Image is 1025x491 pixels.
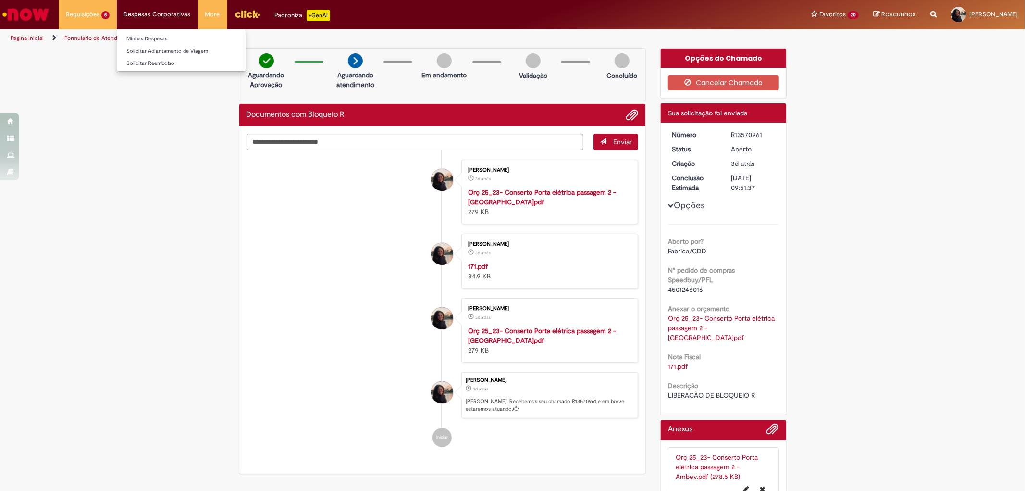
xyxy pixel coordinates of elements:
[421,70,467,80] p: Em andamento
[668,314,777,342] a: Download de Orç 25_23- Conserto Porta elétrica passagem 2 - Ambev.pdf
[731,130,776,139] div: R13570961
[468,326,628,355] div: 279 KB
[475,250,491,256] time: 26/09/2025 14:51:08
[11,34,44,42] a: Página inicial
[205,10,220,19] span: More
[473,386,488,392] span: 3d atrás
[307,10,330,21] p: +GenAi
[668,237,704,246] b: Aberto por?
[117,34,246,44] a: Minhas Despesas
[466,398,633,413] p: [PERSON_NAME]! Recebemos seu chamado R13570961 e em breve estaremos atuando.
[64,34,136,42] a: Formulário de Atendimento
[275,10,330,21] div: Padroniza
[247,372,639,418] li: Camily Vitoria Silva Sousa
[519,71,547,80] p: Validação
[731,173,776,192] div: [DATE] 09:51:37
[468,306,628,312] div: [PERSON_NAME]
[475,315,491,320] time: 26/09/2025 14:51:04
[665,144,724,154] dt: Status
[431,169,453,191] div: Camily Vitoria Silva Sousa
[731,159,754,168] span: 3d atrás
[468,262,628,281] div: 34.9 KB
[475,176,491,182] span: 3d atrás
[66,10,99,19] span: Requisições
[593,134,638,150] button: Enviar
[431,307,453,329] div: Camily Vitoria Silva Sousa
[668,109,747,117] span: Sua solicitação foi enviada
[668,353,701,361] b: Nota Fiscal
[665,159,724,168] dt: Criação
[668,247,706,255] span: Fabrica/CDD
[848,11,859,19] span: 20
[668,266,735,284] b: N° pedido de compras Speedbuy/PFL
[731,159,754,168] time: 26/09/2025 14:51:33
[665,130,724,139] dt: Número
[661,49,786,68] div: Opções do Chamado
[475,315,491,320] span: 3d atrás
[431,243,453,265] div: Camily Vitoria Silva Sousa
[117,29,246,72] ul: Despesas Corporativas
[668,285,703,294] span: 4501246016
[615,53,630,68] img: img-circle-grey.png
[348,53,363,68] img: arrow-next.png
[668,362,688,371] a: Download de 171.pdf
[473,386,488,392] time: 26/09/2025 14:51:33
[101,11,110,19] span: 5
[247,134,584,150] textarea: Digite sua mensagem aqui...
[526,53,541,68] img: img-circle-grey.png
[613,138,632,146] span: Enviar
[969,10,1018,18] span: [PERSON_NAME]
[468,167,628,173] div: [PERSON_NAME]
[668,75,779,90] button: Cancelar Chamado
[873,10,916,19] a: Rascunhos
[437,53,452,68] img: img-circle-grey.png
[766,423,779,440] button: Adicionar anexos
[247,111,345,119] h2: Documentos com Bloqueio R Histórico de tíquete
[1,5,50,24] img: ServiceNow
[668,304,729,313] b: Anexar o orçamento
[117,58,246,69] a: Solicitar Reembolso
[466,378,633,383] div: [PERSON_NAME]
[468,188,628,216] div: 279 KB
[626,109,638,121] button: Adicionar anexos
[668,391,755,400] span: LIBERAÇÃO DE BLOQUEIO R
[665,173,724,192] dt: Conclusão Estimada
[259,53,274,68] img: check-circle-green.png
[668,381,698,390] b: Descrição
[731,144,776,154] div: Aberto
[431,381,453,403] div: Camily Vitoria Silva Sousa
[468,241,628,247] div: [PERSON_NAME]
[606,71,637,80] p: Concluído
[243,70,290,89] p: Aguardando Aprovação
[124,10,191,19] span: Despesas Corporativas
[668,425,692,434] h2: Anexos
[819,10,846,19] span: Favoritos
[468,262,488,271] a: 171.pdf
[468,327,616,345] a: Orç 25_23- Conserto Porta elétrica passagem 2 - [GEOGRAPHIC_DATA]pdf
[731,159,776,168] div: 26/09/2025 14:51:33
[332,70,379,89] p: Aguardando atendimento
[881,10,916,19] span: Rascunhos
[468,188,616,206] a: Orç 25_23- Conserto Porta elétrica passagem 2 - [GEOGRAPHIC_DATA]pdf
[247,150,639,457] ul: Histórico de tíquete
[117,46,246,57] a: Solicitar Adiantamento de Viagem
[676,453,758,481] a: Orç 25_23- Conserto Porta elétrica passagem 2 - Ambev.pdf (278.5 KB)
[7,29,676,47] ul: Trilhas de página
[475,250,491,256] span: 3d atrás
[475,176,491,182] time: 26/09/2025 14:51:32
[235,7,260,21] img: click_logo_yellow_360x200.png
